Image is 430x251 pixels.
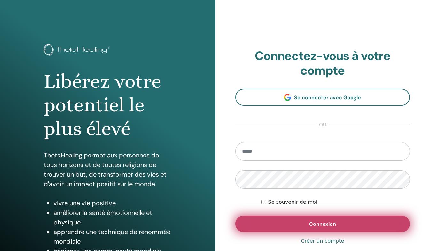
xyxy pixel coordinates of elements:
h1: Libérez votre potentiel le plus élevé [44,70,171,141]
span: ou [316,121,329,129]
p: ThetaHealing permet aux personnes de tous horizons et de toutes religions de trouver un but, de t... [44,150,171,189]
a: Créer un compte [301,237,344,245]
h2: Connectez-vous à votre compte [235,49,410,78]
span: Se connecter avec Google [294,94,361,101]
a: Se connecter avec Google [235,89,410,106]
button: Connexion [235,216,410,232]
label: Se souvenir de moi [268,198,317,206]
li: améliorer la santé émotionnelle et physique [53,208,171,227]
div: Keep me authenticated indefinitely or until I manually logout [261,198,410,206]
li: vivre une vie positive [53,198,171,208]
li: apprendre une technique de renommée mondiale [53,227,171,246]
span: Connexion [309,221,336,227]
